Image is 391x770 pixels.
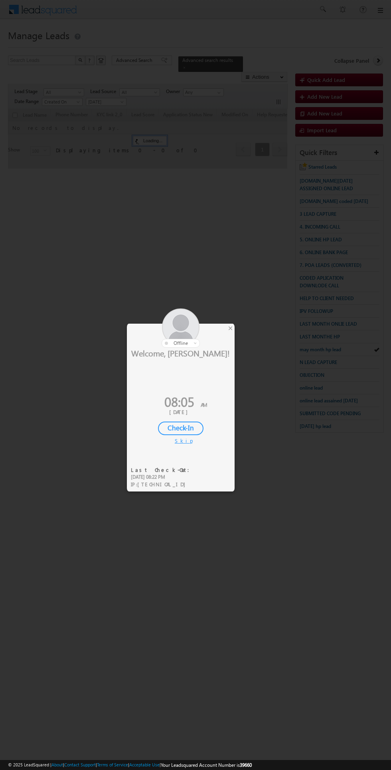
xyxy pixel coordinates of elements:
[51,762,63,767] a: About
[158,422,203,435] div: Check-In
[97,762,128,767] a: Terms of Service
[131,466,194,474] div: Last Check-Out:
[129,762,160,767] a: Acceptable Use
[175,437,187,444] div: Skip
[226,324,235,332] div: ×
[161,762,252,768] span: Your Leadsquared Account Number is
[174,340,188,346] span: offline
[164,392,194,410] span: 08:05
[64,762,96,767] a: Contact Support
[131,474,194,481] div: [DATE] 08:22 PM
[240,762,252,768] span: 39660
[131,481,194,488] div: IP :
[137,481,190,487] span: [TECHNICAL_ID]
[127,348,235,358] div: Welcome, [PERSON_NAME]!
[201,401,207,408] span: AM
[133,408,229,416] div: [DATE]
[8,761,252,769] span: © 2025 LeadSquared | | | | |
